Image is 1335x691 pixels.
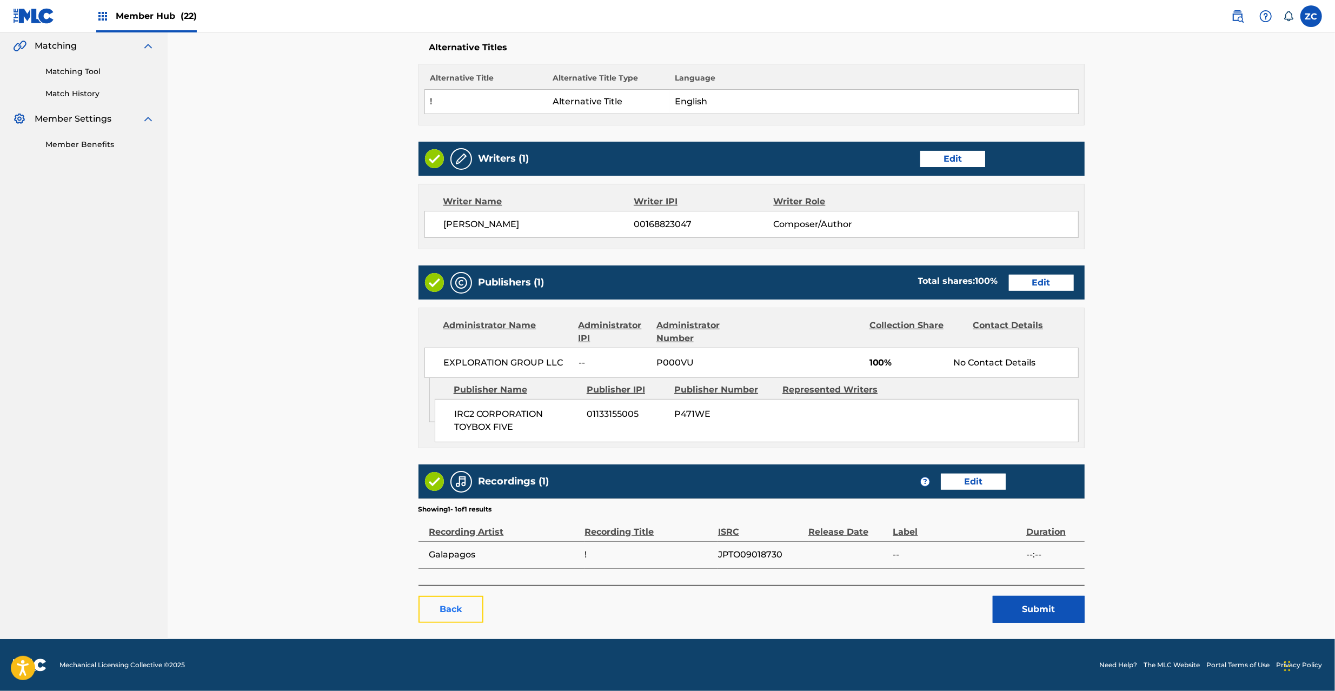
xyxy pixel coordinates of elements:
[45,139,155,150] a: Member Benefits
[443,195,634,208] div: Writer Name
[59,660,185,670] span: Mechanical Licensing Collective © 2025
[35,112,111,125] span: Member Settings
[634,195,774,208] div: Writer IPI
[869,356,946,369] span: 100%
[1284,650,1291,682] div: Drag
[585,548,713,561] span: !
[1144,660,1200,670] a: The MLC Website
[454,383,579,396] div: Publisher Name
[893,548,1021,561] span: --
[941,474,1006,490] a: Edit
[587,383,666,396] div: Publisher IPI
[479,276,544,289] h5: Publishers (1)
[669,72,1078,90] th: Language
[13,112,26,125] img: Member Settings
[13,39,26,52] img: Matching
[634,218,773,231] span: 00168823047
[1283,11,1294,22] div: Notifications
[893,514,1021,539] div: Label
[13,8,55,24] img: MLC Logo
[429,42,1074,53] h5: Alternative Titles
[1255,5,1277,27] div: Help
[1026,548,1079,561] span: --:--
[547,72,670,90] th: Alternative Title Type
[869,319,965,345] div: Collection Share
[444,356,571,369] span: EXPLORATION GROUP LLC
[718,514,803,539] div: ISRC
[454,408,579,434] span: IRC2 CORPORATION TOYBOX FIVE
[920,151,985,167] a: Edit
[1099,660,1137,670] a: Need Help?
[675,408,775,421] span: P471WE
[656,356,752,369] span: P000VU
[181,11,197,21] span: (22)
[1281,639,1335,691] iframe: Chat Widget
[1300,5,1322,27] div: User Menu
[443,319,570,345] div: Administrator Name
[425,149,444,168] img: Valid
[424,90,547,114] td: !
[918,275,998,288] div: Total shares:
[479,152,529,165] h5: Writers (1)
[993,596,1085,623] button: Submit
[455,152,468,165] img: Writers
[1276,660,1322,670] a: Privacy Policy
[1009,275,1074,291] a: Edit
[419,504,492,514] p: Showing 1 - 1 of 1 results
[1026,514,1079,539] div: Duration
[424,72,547,90] th: Alternative Title
[1231,10,1244,23] img: search
[455,276,468,289] img: Publishers
[669,90,1078,114] td: English
[774,195,901,208] div: Writer Role
[425,273,444,292] img: Valid
[479,475,549,488] h5: Recordings (1)
[116,10,197,22] span: Member Hub
[45,66,155,77] a: Matching Tool
[808,514,888,539] div: Release Date
[13,659,47,672] img: logo
[142,112,155,125] img: expand
[429,514,580,539] div: Recording Artist
[35,39,77,52] span: Matching
[96,10,109,23] img: Top Rightsholders
[782,383,882,396] div: Represented Writers
[455,475,468,488] img: Recordings
[579,356,648,369] span: --
[587,408,667,421] span: 01133155005
[579,319,648,345] div: Administrator IPI
[1227,5,1248,27] a: Public Search
[1259,10,1272,23] img: help
[142,39,155,52] img: expand
[656,319,752,345] div: Administrator Number
[419,596,483,623] a: Back
[425,472,444,491] img: Valid
[585,514,713,539] div: Recording Title
[973,319,1068,345] div: Contact Details
[953,356,1078,369] div: No Contact Details
[674,383,774,396] div: Publisher Number
[718,548,803,561] span: JPTO09018730
[1206,660,1270,670] a: Portal Terms of Use
[921,477,929,486] span: ?
[444,218,634,231] span: [PERSON_NAME]
[547,90,670,114] td: Alternative Title
[975,276,998,286] span: 100 %
[45,88,155,99] a: Match History
[773,218,900,231] span: Composer/Author
[429,548,580,561] span: Galapagos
